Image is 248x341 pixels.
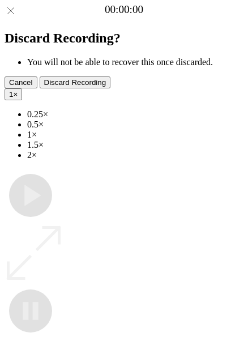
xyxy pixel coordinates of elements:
[27,140,243,150] li: 1.5×
[5,31,243,46] h2: Discard Recording?
[27,109,243,120] li: 0.25×
[27,120,243,130] li: 0.5×
[27,130,243,140] li: 1×
[40,76,111,88] button: Discard Recording
[5,76,37,88] button: Cancel
[27,57,243,67] li: You will not be able to recover this once discarded.
[5,88,22,100] button: 1×
[27,150,243,160] li: 2×
[105,3,143,16] a: 00:00:00
[9,90,13,99] span: 1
